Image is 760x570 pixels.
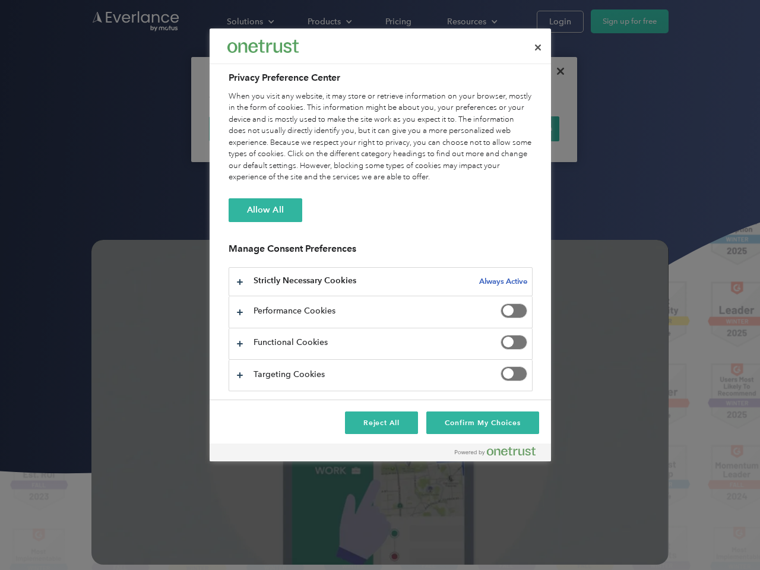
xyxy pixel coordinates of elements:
[229,243,533,261] h3: Manage Consent Preferences
[455,446,545,461] a: Powered by OneTrust Opens in a new Tab
[227,34,299,58] div: Everlance
[229,71,533,85] h2: Privacy Preference Center
[87,71,147,96] input: Submit
[345,411,419,434] button: Reject All
[210,28,551,461] div: Privacy Preference Center
[210,28,551,461] div: Preference center
[227,40,299,52] img: Everlance
[229,198,302,222] button: Allow All
[455,446,536,456] img: Powered by OneTrust Opens in a new Tab
[229,91,533,183] div: When you visit any website, it may store or retrieve information on your browser, mostly in the f...
[525,34,551,61] button: Close
[426,411,539,434] button: Confirm My Choices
